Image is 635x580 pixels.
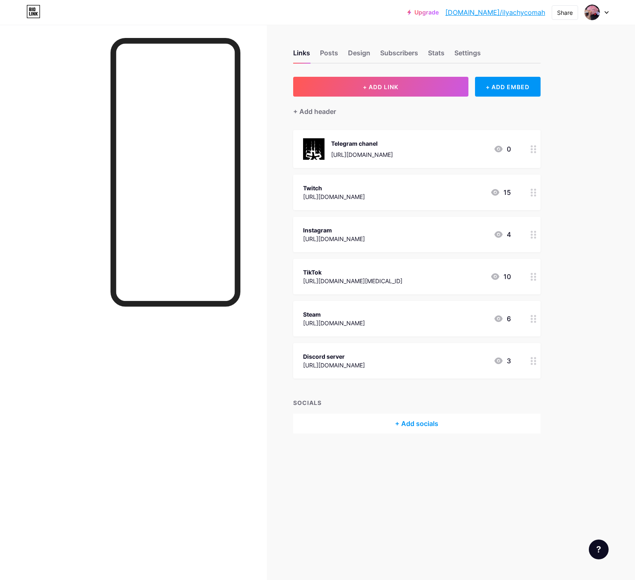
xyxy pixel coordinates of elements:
[331,139,393,148] div: Telegram chanel
[303,184,365,192] div: Twitch
[303,352,365,361] div: Discord server
[428,48,444,63] div: Stats
[293,77,468,97] button: + ADD LINK
[584,5,600,20] img: ilyachycomah
[331,150,393,159] div: [URL][DOMAIN_NAME]
[303,234,365,243] div: [URL][DOMAIN_NAME]
[490,187,511,197] div: 15
[303,310,365,319] div: Steam
[494,314,511,324] div: 6
[293,48,310,63] div: Links
[494,230,511,239] div: 4
[293,414,541,433] div: + Add socials
[494,144,511,154] div: 0
[303,277,402,285] div: [URL][DOMAIN_NAME][MEDICAL_ID]
[380,48,418,63] div: Subscribers
[494,356,511,366] div: 3
[475,77,541,97] div: + ADD EMBED
[303,361,365,369] div: [URL][DOMAIN_NAME]
[303,138,325,160] img: Telegram chanel
[363,83,398,90] span: + ADD LINK
[293,107,336,116] div: + Add header
[557,8,573,17] div: Share
[303,268,402,277] div: TikTok
[445,7,545,17] a: [DOMAIN_NAME]/ilyachycomah
[303,192,365,201] div: [URL][DOMAIN_NAME]
[407,9,439,16] a: Upgrade
[303,226,365,234] div: Instagram
[293,398,541,407] div: SOCIALS
[320,48,338,63] div: Posts
[490,272,511,282] div: 10
[348,48,370,63] div: Design
[303,319,365,327] div: [URL][DOMAIN_NAME]
[454,48,481,63] div: Settings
